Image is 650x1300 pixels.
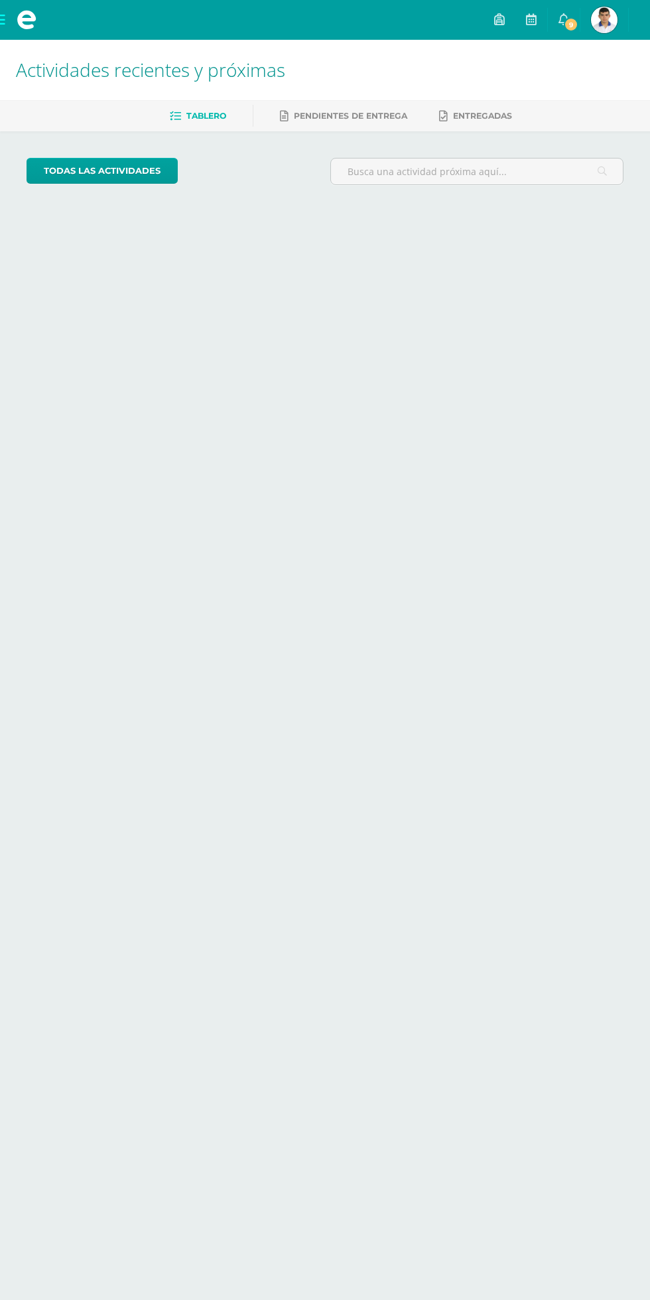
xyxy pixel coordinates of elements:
[186,111,226,121] span: Tablero
[453,111,512,121] span: Entregadas
[294,111,407,121] span: Pendientes de entrega
[16,57,285,82] span: Actividades recientes y próximas
[331,159,623,184] input: Busca una actividad próxima aquí...
[439,105,512,127] a: Entregadas
[280,105,407,127] a: Pendientes de entrega
[170,105,226,127] a: Tablero
[564,17,578,32] span: 9
[27,158,178,184] a: todas las Actividades
[591,7,617,33] img: 332f83a3feb3ea171b71411a761bb18a.png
